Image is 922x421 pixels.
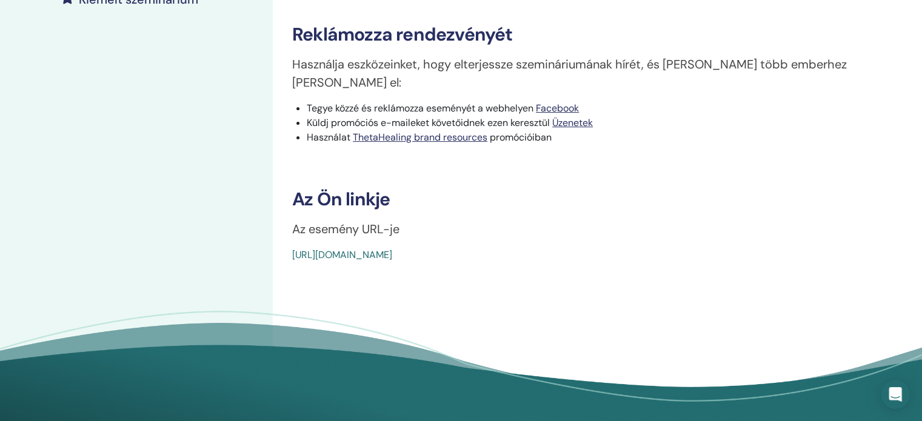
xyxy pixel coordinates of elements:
div: Open Intercom Messenger [881,380,910,409]
li: Használat promócióiban [307,130,868,145]
a: [URL][DOMAIN_NAME] [292,248,392,261]
a: Facebook [536,102,579,114]
p: Használja eszközeinket, hogy elterjessze szemináriumának hírét, és [PERSON_NAME] több emberhez [P... [292,55,868,91]
li: Tegye közzé és reklámozza eseményét a webhelyen [307,101,868,116]
h3: Az Ön linkje [292,188,868,210]
h3: Reklámozza rendezvényét [292,24,868,45]
p: Az esemény URL-je [292,220,868,238]
a: Üzenetek [552,116,593,129]
li: Küldj promóciós e-maileket követőidnek ezen keresztül [307,116,868,130]
a: ThetaHealing brand resources [353,131,487,144]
